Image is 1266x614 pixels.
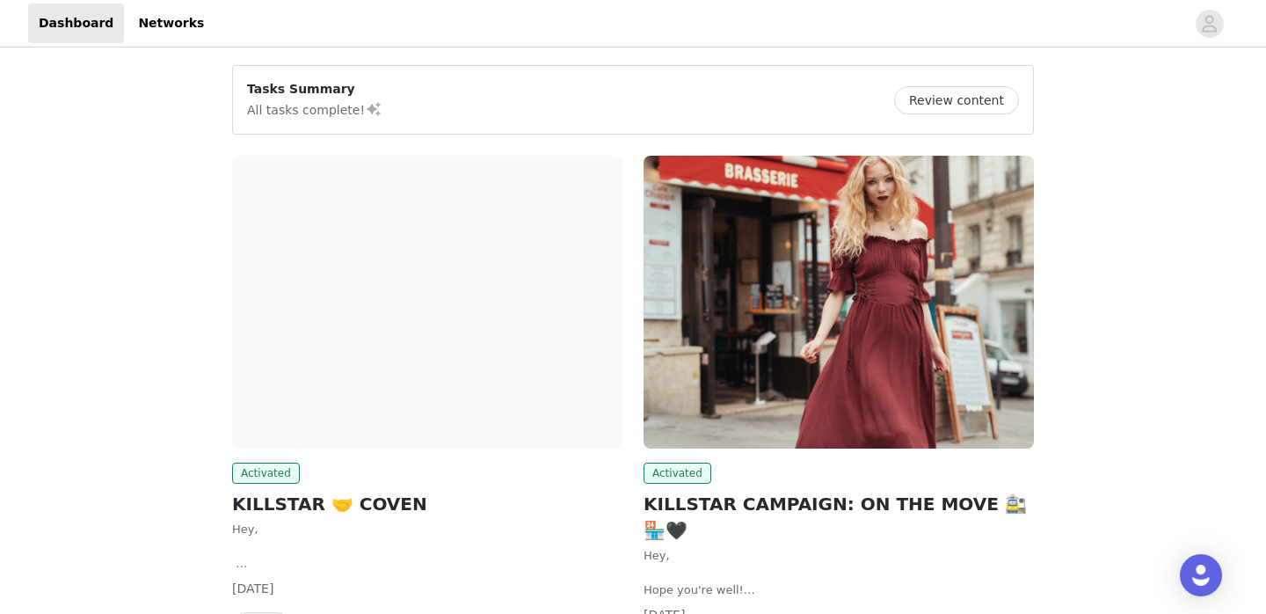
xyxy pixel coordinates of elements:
[1201,10,1218,38] div: avatar
[644,463,711,484] span: Activated
[644,581,1034,599] p: Hope you're well!
[232,521,622,538] p: Hey,
[232,581,273,596] span: [DATE]
[644,156,1034,449] img: KILLSTAR - US
[247,99,382,120] p: All tasks complete!
[644,491,1034,544] h2: KILLSTAR CAMPAIGN: ON THE MOVE 🚉🏪🖤
[644,547,1034,565] p: Hey,
[247,80,382,99] p: Tasks Summary
[232,491,622,517] h2: KILLSTAR 🤝 COVEN
[232,463,300,484] span: Activated
[894,86,1019,114] button: Review content
[127,4,215,43] a: Networks
[28,4,124,43] a: Dashboard
[232,156,622,449] img: KILLSTAR - US
[1180,554,1222,596] div: Open Intercom Messenger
